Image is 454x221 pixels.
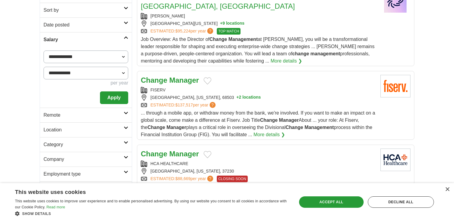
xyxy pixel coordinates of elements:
a: Company [40,152,132,167]
strong: Change [147,125,165,130]
span: This website uses cookies to improve user experience and to enable personalised advertising. By u... [15,199,287,209]
a: Read more, opens a new window [47,205,65,209]
button: Apply [100,91,128,104]
h2: Location [44,126,124,134]
a: Change Manager [141,150,199,158]
h2: Salary [44,36,124,43]
strong: change [292,51,309,56]
a: Remote [40,108,132,122]
span: ? [207,28,213,34]
a: FISERV [150,87,165,92]
img: Fiserv logo [380,75,410,97]
strong: Change [286,125,303,130]
strong: Management [304,125,334,130]
div: Decline all [368,196,434,208]
a: Employment type [40,167,132,181]
h2: Employment type [44,170,124,178]
span: $137,517 [175,103,193,107]
strong: Manager [279,118,299,123]
h2: Company [44,156,124,163]
a: Location [40,122,132,137]
div: Show details [15,210,289,216]
div: [GEOGRAPHIC_DATA], [US_STATE], 37230 [141,168,376,174]
span: + [236,94,239,101]
a: More details ❯ [271,57,302,65]
div: [GEOGRAPHIC_DATA], [US_STATE], 68503 [141,94,376,101]
button: +2 locations [236,94,261,101]
strong: Manager [169,76,199,84]
span: Show details [22,212,51,216]
strong: Management [229,37,258,42]
div: [PERSON_NAME] [141,13,376,19]
button: Add to favorite jobs [204,151,211,158]
span: ... through a mobile app, or withdraw money from the bank, we're involved. If you want to make an... [141,110,375,137]
div: Close [445,187,449,192]
strong: Change [260,118,278,123]
strong: Change [141,150,167,158]
a: Change Manager [141,76,199,84]
div: Accept all [299,196,363,208]
div: per year [44,79,128,87]
span: ? [207,176,213,182]
h2: Category [44,141,124,148]
a: Salary [40,32,132,47]
strong: Change [210,37,227,42]
h2: Date posted [44,21,124,29]
strong: Manager [166,125,186,130]
img: HCA Healthcare logo [380,149,410,171]
a: Hours [40,181,132,196]
h2: Sort by [44,7,124,14]
strong: management [310,51,340,56]
a: ESTIMATED:$95,224per year? [150,28,214,35]
button: +9 locations [220,20,244,27]
a: HCA HEALTHCARE [150,161,188,166]
span: + [220,20,222,27]
span: $95,224 [175,29,191,33]
h2: Remote [44,112,124,119]
div: [GEOGRAPHIC_DATA][US_STATE] [141,20,376,27]
a: ESTIMATED:$88,669per year? [150,176,214,182]
a: Sort by [40,3,132,17]
span: Job Overview: As the Director of at [PERSON_NAME], you will be a transformational leader responsi... [141,37,374,63]
a: More details ❯ [253,131,285,138]
span: $88,669 [175,176,191,181]
button: Add to favorite jobs [204,77,211,84]
a: Date posted [40,17,132,32]
span: TOP MATCH [217,28,241,35]
strong: Change [141,76,167,84]
a: ESTIMATED:$137,517per year? [150,102,217,108]
a: Category [40,137,132,152]
div: This website uses cookies [15,187,274,196]
strong: Manager [169,150,199,158]
span: ? [210,102,216,108]
span: CLOSING SOON [217,176,248,182]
